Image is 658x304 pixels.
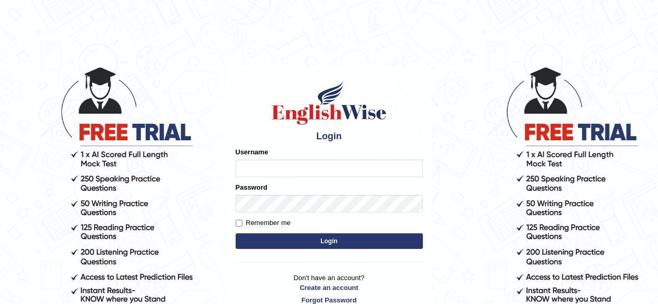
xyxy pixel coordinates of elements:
button: Login [236,233,423,249]
h4: Login [236,131,423,142]
label: Password [236,182,267,192]
label: Remember me [236,218,291,228]
a: Create an account [236,283,423,293]
img: Logo of English Wise sign in for intelligent practice with AI [270,80,389,126]
label: Username [236,147,268,157]
input: Remember me [236,220,242,227]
